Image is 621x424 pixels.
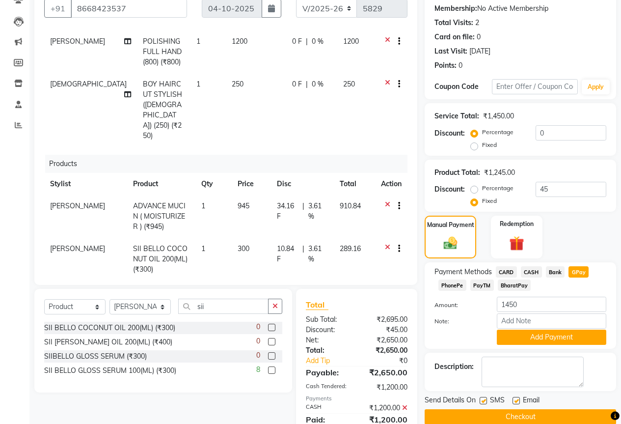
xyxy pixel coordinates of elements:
[44,366,176,376] div: SII BELLO GLOSS SERUM 100(ML) (₹300)
[302,201,304,222] span: |
[298,356,366,366] a: Add Tip
[44,351,147,362] div: SIIBELLO GLOSS SERUM (₹300)
[434,82,492,92] div: Coupon Code
[340,244,361,253] span: 289.16
[256,336,260,346] span: 0
[308,244,328,264] span: 3.61 %
[375,173,407,195] th: Action
[434,3,606,14] div: No Active Membership
[334,173,375,195] th: Total
[366,356,415,366] div: ₹0
[50,37,105,46] span: [PERSON_NAME]
[343,80,355,88] span: 250
[298,314,357,325] div: Sub Total:
[434,60,457,71] div: Points:
[427,221,474,229] label: Manual Payment
[44,337,172,347] div: SII [PERSON_NAME] OIL 200(ML) (₹400)
[356,325,415,335] div: ₹45.00
[50,244,105,253] span: [PERSON_NAME]
[498,280,531,291] span: BharatPay
[298,345,357,356] div: Total:
[434,46,467,57] div: Last Visit:
[482,128,513,137] label: Percentage
[434,168,480,178] div: Product Total:
[582,80,610,94] button: Apply
[434,128,465,139] div: Discount:
[434,32,475,42] div: Card on file:
[496,266,517,278] span: CARD
[482,197,497,205] label: Fixed
[434,3,477,14] div: Membership:
[521,266,542,278] span: CASH
[232,37,247,46] span: 1200
[434,111,479,121] div: Service Total:
[523,395,540,407] span: Email
[256,322,260,332] span: 0
[475,18,479,28] div: 2
[497,297,606,312] input: Amount
[356,345,415,356] div: ₹2,650.00
[256,350,260,361] span: 0
[44,323,175,333] div: SII BELLO COCONUT OIL 200(ML) (₹300)
[277,244,298,264] span: 10.84 F
[196,37,200,46] span: 1
[469,46,490,57] div: [DATE]
[201,244,205,253] span: 1
[482,184,513,193] label: Percentage
[343,37,359,46] span: 1200
[356,403,415,413] div: ₹1,200.00
[298,367,357,378] div: Payable:
[50,201,105,210] span: [PERSON_NAME]
[356,367,415,378] div: ₹2,650.00
[356,335,415,345] div: ₹2,650.00
[434,184,465,195] div: Discount:
[143,37,182,66] span: POLISHING FULL HAND (800) (₹800)
[133,201,186,231] span: ADVANCE MUCIN ( MOISTURIZER ) (₹945)
[427,301,489,310] label: Amount:
[143,80,182,140] span: BOY HAIRCUT STYLISH ([DEMOGRAPHIC_DATA]) (250) (₹250)
[271,173,334,195] th: Disc
[312,79,324,89] span: 0 %
[546,266,565,278] span: Bank
[277,201,298,222] span: 34.16 F
[459,60,462,71] div: 0
[490,395,505,407] span: SMS
[427,317,489,326] label: Note:
[482,141,497,149] label: Fixed
[238,201,249,210] span: 945
[340,201,361,210] span: 910.84
[292,79,302,89] span: 0 F
[127,173,195,195] th: Product
[470,280,494,291] span: PayTM
[438,280,466,291] span: PhonePe
[44,173,127,195] th: Stylist
[298,335,357,345] div: Net:
[434,267,492,277] span: Payment Methods
[425,395,476,407] span: Send Details On
[232,80,243,88] span: 250
[484,168,515,178] div: ₹1,245.00
[306,300,328,310] span: Total
[133,244,188,274] span: SII BELLO COCONUT OIL 200(ML) (₹300)
[196,80,200,88] span: 1
[477,32,481,42] div: 0
[568,266,589,278] span: GPay
[238,244,249,253] span: 300
[434,18,473,28] div: Total Visits:
[178,299,269,314] input: Search or Scan
[201,201,205,210] span: 1
[256,365,260,375] span: 8
[434,362,474,372] div: Description:
[306,395,407,403] div: Payments
[298,382,357,393] div: Cash Tendered:
[505,234,529,253] img: _gift.svg
[292,36,302,47] span: 0 F
[195,173,232,195] th: Qty
[492,79,578,94] input: Enter Offer / Coupon Code
[50,80,127,88] span: [DEMOGRAPHIC_DATA]
[232,173,270,195] th: Price
[439,235,462,251] img: _cash.svg
[356,382,415,393] div: ₹1,200.00
[356,314,415,325] div: ₹2,695.00
[308,201,328,222] span: 3.61 %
